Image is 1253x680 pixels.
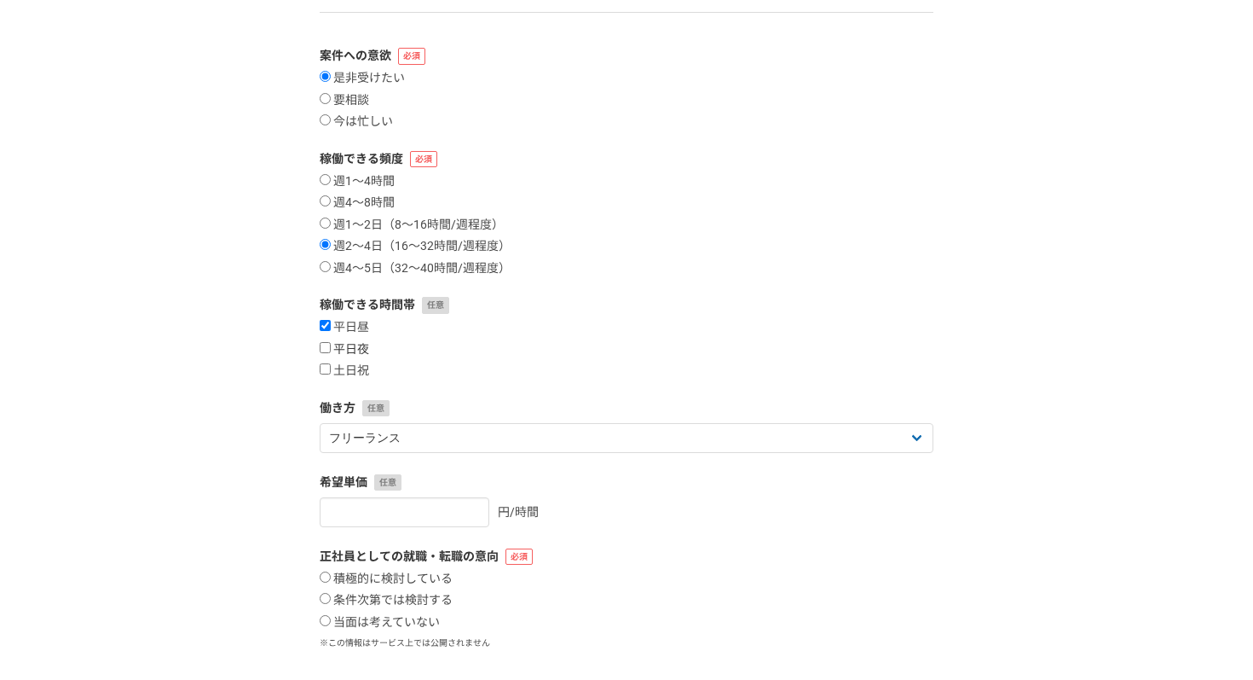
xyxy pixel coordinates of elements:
label: 稼働できる頻度 [320,150,933,168]
label: 週1〜4時間 [320,174,395,189]
input: 平日夜 [320,342,331,353]
input: 平日昼 [320,320,331,331]
input: 積極的に検討している [320,572,331,583]
input: 週2〜4日（16〜32時間/週程度） [320,239,331,250]
p: ※この情報はサービス上では公開されません [320,636,933,649]
input: 週1〜2日（8〜16時間/週程度） [320,218,331,229]
label: 希望単価 [320,474,933,491]
input: 土日祝 [320,363,331,375]
label: 案件への意欲 [320,47,933,65]
label: 今は忙しい [320,114,393,130]
label: 積極的に検討している [320,572,453,587]
label: 週4〜5日（32〜40時間/週程度） [320,261,511,276]
input: 当面は考えていない [320,615,331,626]
label: 週4〜8時間 [320,195,395,211]
label: 稼働できる時間帯 [320,296,933,314]
label: 平日夜 [320,342,369,357]
label: 平日昼 [320,320,369,335]
label: 要相談 [320,93,369,108]
label: 働き方 [320,399,933,417]
input: 週4〜8時間 [320,195,331,206]
input: 週4〜5日（32〜40時間/週程度） [320,261,331,272]
label: 条件次第では検討する [320,593,453,608]
label: 正社員としての就職・転職の意向 [320,548,933,566]
label: 週2〜4日（16〜32時間/週程度） [320,239,511,254]
label: 週1〜2日（8〜16時間/週程度） [320,218,504,233]
label: 是非受けたい [320,71,405,86]
span: 円/時間 [498,505,539,519]
input: 要相談 [320,93,331,104]
input: 是非受けたい [320,71,331,82]
label: 当面は考えていない [320,615,440,631]
input: 週1〜4時間 [320,174,331,185]
input: 条件次第では検討する [320,593,331,604]
label: 土日祝 [320,363,369,379]
input: 今は忙しい [320,114,331,125]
